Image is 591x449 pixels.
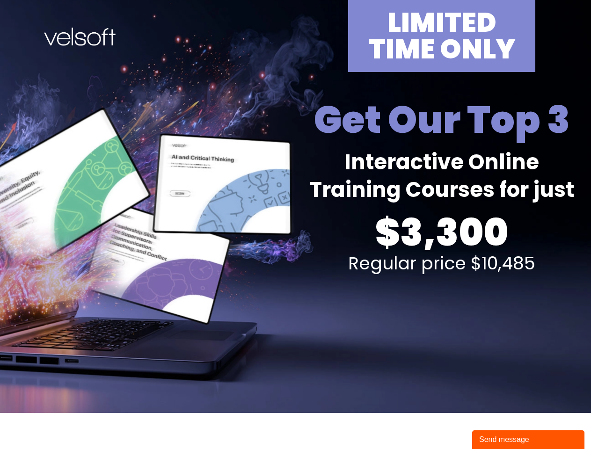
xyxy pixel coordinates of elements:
[472,428,586,449] iframe: chat widget
[298,95,586,144] h2: Get Our Top 3
[298,149,586,203] h2: Interactive Online Training Courses for just
[353,9,531,63] h2: LIMITED TIME ONLY
[298,254,586,272] h2: Regular price $10,485
[298,208,586,257] h2: $3,300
